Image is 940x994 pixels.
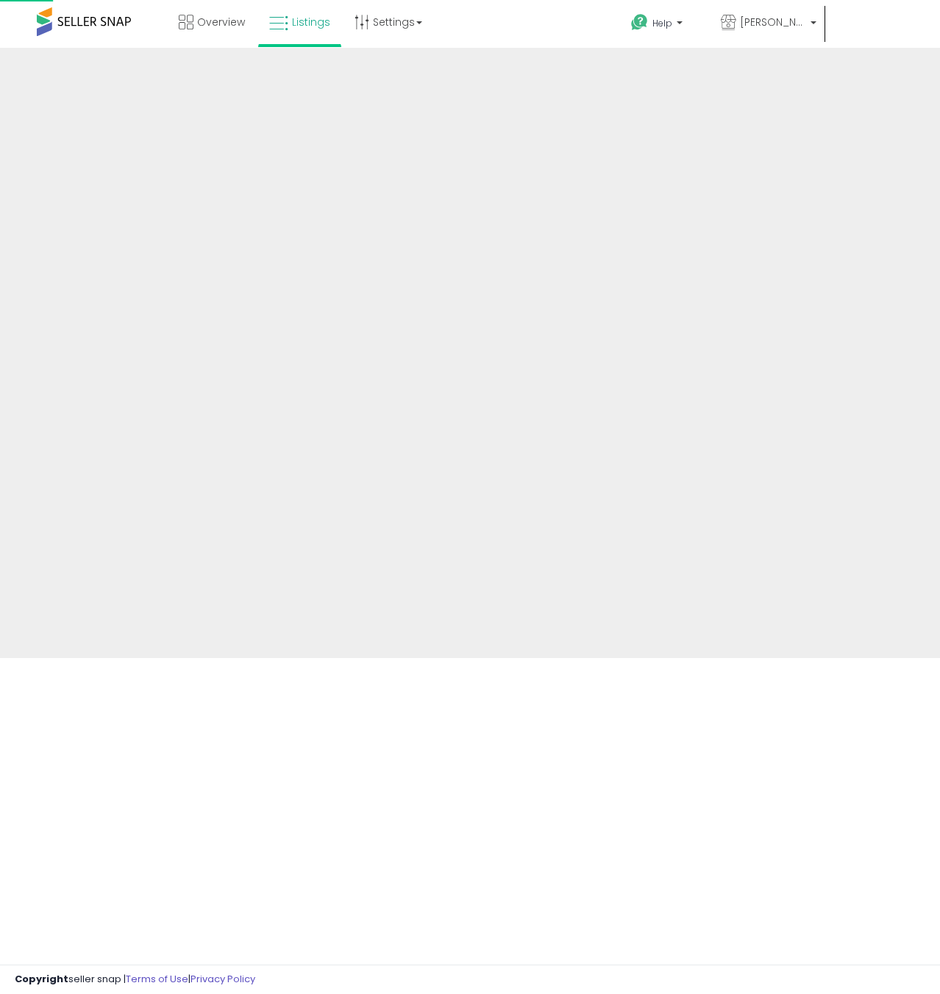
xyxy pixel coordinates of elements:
[740,15,806,29] span: [PERSON_NAME] K&T
[619,2,708,48] a: Help
[630,13,649,32] i: Get Help
[292,15,330,29] span: Listings
[197,15,245,29] span: Overview
[652,17,672,29] span: Help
